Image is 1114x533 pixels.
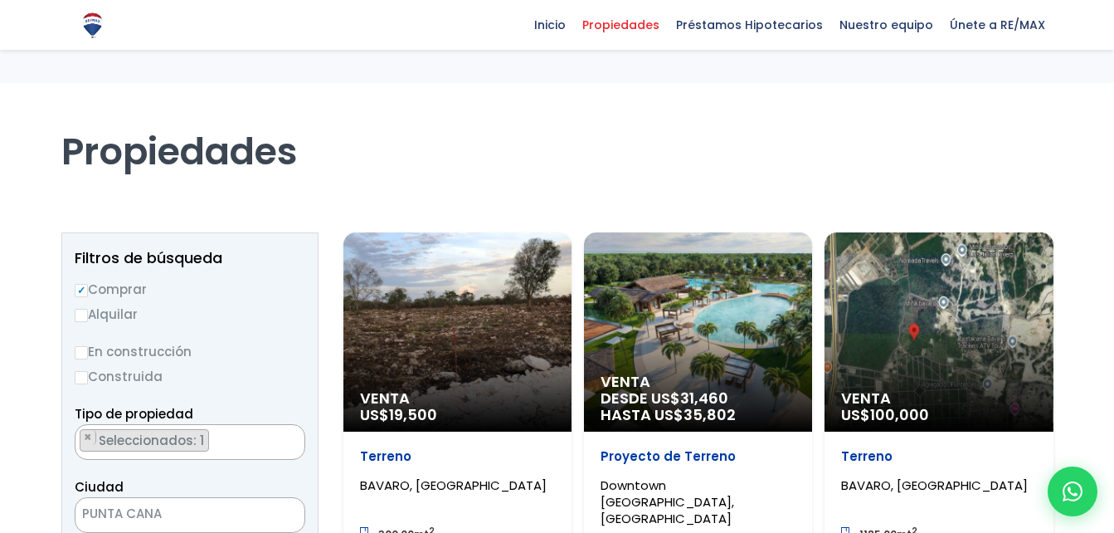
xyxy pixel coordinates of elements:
[75,304,305,325] label: Alquilar
[941,12,1053,37] span: Únete a RE/MAX
[601,407,795,423] span: HASTA US$
[360,390,555,407] span: Venta
[841,390,1036,407] span: Venta
[75,371,88,384] input: Construida
[75,502,263,526] span: PUNTA CANA
[841,477,1028,494] span: BAVARO, [GEOGRAPHIC_DATA]
[360,404,437,425] span: US$
[683,404,736,425] span: 35,802
[389,404,437,425] span: 19,500
[75,341,305,362] label: En construcción
[280,508,288,523] span: ×
[831,12,941,37] span: Nuestro equipo
[680,388,728,408] span: 31,460
[75,366,305,387] label: Construida
[84,430,92,445] span: ×
[75,309,88,322] input: Alquilar
[80,430,96,445] button: Remove item
[841,404,929,425] span: US$
[97,432,208,449] span: Seleccionados: 1
[78,11,107,40] img: Logo de REMAX
[263,502,288,529] button: Remove all items
[601,390,795,423] span: DESDE US$
[61,83,1053,174] h1: Propiedades
[601,374,795,390] span: Venta
[75,425,85,461] textarea: Search
[870,404,929,425] span: 100,000
[841,448,1036,465] p: Terreno
[75,279,305,300] label: Comprar
[75,478,124,496] span: Ciudad
[360,448,555,465] p: Terreno
[286,429,296,446] button: Remove all items
[80,429,209,452] li: TERRENO
[668,12,831,37] span: Préstamos Hipotecarios
[574,12,668,37] span: Propiedades
[526,12,574,37] span: Inicio
[601,448,795,465] p: Proyecto de Terreno
[75,497,305,533] span: PUNTA CANA
[75,250,305,266] h2: Filtros de búsqueda
[601,477,734,527] span: Downtown [GEOGRAPHIC_DATA], [GEOGRAPHIC_DATA]
[75,284,88,297] input: Comprar
[75,346,88,359] input: En construcción
[287,430,295,445] span: ×
[75,405,193,423] span: Tipo de propiedad
[360,477,547,494] span: BAVARO, [GEOGRAPHIC_DATA]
